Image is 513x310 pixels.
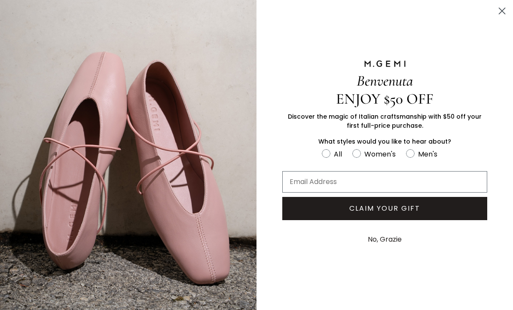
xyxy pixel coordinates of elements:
span: Discover the magic of Italian craftsmanship with $50 off your first full-price purchase. [288,112,482,130]
button: CLAIM YOUR GIFT [282,197,487,220]
button: No, Grazie [363,229,406,250]
button: Close dialog [495,3,510,18]
div: Women's [364,149,396,160]
img: M.GEMI [363,60,406,68]
input: Email Address [282,171,487,193]
div: All [334,149,342,160]
span: Benvenuta [357,72,413,90]
span: What styles would you like to hear about? [318,137,451,146]
div: Men's [418,149,437,160]
span: ENJOY $50 OFF [336,90,434,108]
